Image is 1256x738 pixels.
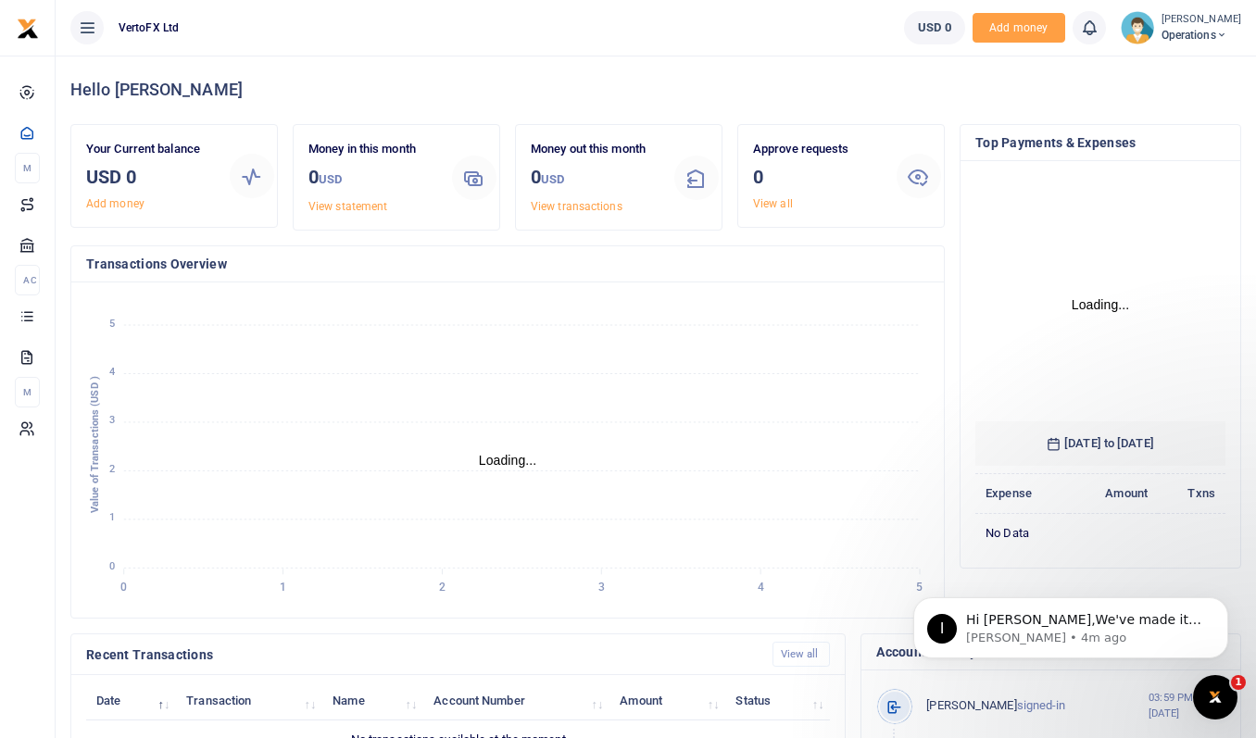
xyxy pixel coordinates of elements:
li: Ac [15,265,40,295]
tspan: 0 [109,560,115,572]
text: Value of Transactions (USD ) [89,376,101,513]
th: Date: activate to sort column descending [86,681,176,720]
h3: 0 [531,163,659,194]
a: View all [753,197,793,210]
iframe: Intercom notifications message [885,558,1256,688]
tspan: 2 [109,463,115,475]
h4: Top Payments & Expenses [975,132,1225,153]
a: profile-user [PERSON_NAME] Operations [1121,11,1241,44]
span: Operations [1162,27,1241,44]
p: Approve requests [753,140,882,159]
iframe: Intercom live chat [1193,675,1237,719]
text: Loading... [479,453,537,468]
p: Money in this month [308,140,437,159]
h3: 0 [308,163,437,194]
h4: Hello [PERSON_NAME] [70,80,1241,100]
h6: [DATE] to [DATE] [975,421,1225,466]
a: Add money [973,19,1065,33]
text: Loading... [1072,297,1130,312]
p: signed-in [926,696,1149,716]
a: Add money [86,197,144,210]
tspan: 0 [120,582,127,594]
th: Amount: activate to sort column ascending [609,681,725,720]
tspan: 3 [598,582,605,594]
p: Your Current balance [86,140,215,159]
h4: Account Activity [876,642,1225,662]
h3: 0 [753,163,882,191]
a: View statement [308,200,387,213]
span: [PERSON_NAME] [926,698,1016,712]
span: Add money [973,13,1065,44]
small: [PERSON_NAME] [1162,12,1241,28]
span: USD 0 [918,19,951,37]
a: USD 0 [904,11,965,44]
th: Amount [1069,474,1158,514]
img: logo-small [17,18,39,40]
small: USD [319,172,342,186]
tspan: 3 [109,415,115,427]
a: logo-small logo-large logo-large [17,20,39,34]
span: 1 [1231,675,1246,690]
a: View all [772,642,831,667]
h4: Transactions Overview [86,254,929,274]
tspan: 2 [439,582,446,594]
th: Name: activate to sort column ascending [322,681,423,720]
p: Money out this month [531,140,659,159]
span: VertoFX Ltd [111,19,186,36]
tspan: 5 [109,318,115,330]
h4: Recent Transactions [86,644,758,665]
th: Account Number: activate to sort column ascending [423,681,609,720]
th: Transaction: activate to sort column ascending [176,681,322,720]
li: M [15,377,40,407]
small: 03:59 PM [DATE] [1149,690,1225,721]
tspan: 4 [109,366,115,378]
td: No data [975,513,1225,552]
img: profile-user [1121,11,1154,44]
th: Status: activate to sort column ascending [725,681,830,720]
small: USD [541,172,564,186]
li: Wallet ballance [897,11,973,44]
tspan: 1 [280,582,286,594]
li: M [15,153,40,183]
tspan: 4 [758,582,764,594]
th: Txns [1158,474,1225,514]
tspan: 1 [109,512,115,524]
h3: USD 0 [86,163,215,191]
th: Expense [975,474,1069,514]
li: Toup your wallet [973,13,1065,44]
a: View transactions [531,200,622,213]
